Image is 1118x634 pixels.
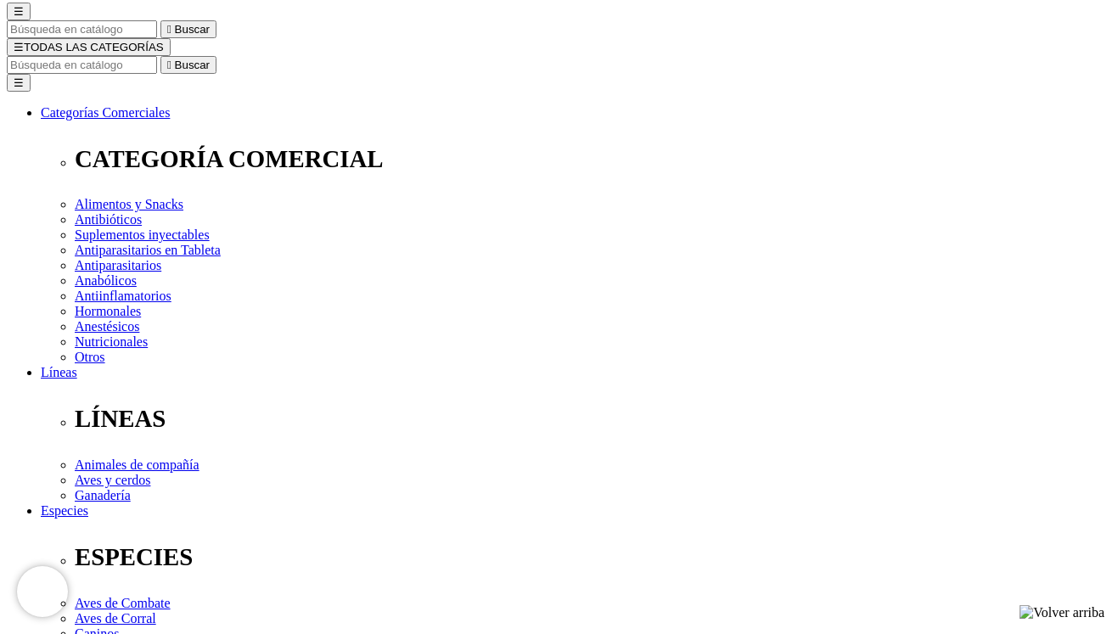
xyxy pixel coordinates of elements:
[48,27,83,41] div: v 4.0.25
[41,365,77,379] a: Líneas
[75,488,131,502] a: Ganadería
[75,197,183,211] a: Alimentos y Snacks
[75,145,1111,173] p: CATEGORÍA COMERCIAL
[65,100,152,111] div: Domain Overview
[7,38,171,56] button: ☰TODAS LAS CATEGORÍAS
[75,611,156,626] a: Aves de Corral
[175,59,210,71] span: Buscar
[17,566,68,617] iframe: Brevo live chat
[160,56,216,74] button:  Buscar
[75,596,171,610] a: Aves de Combate
[7,20,157,38] input: Buscar
[75,457,199,472] a: Animales de compañía
[41,503,88,518] a: Especies
[75,334,148,349] a: Nutricionales
[7,3,31,20] button: ☰
[75,273,137,288] a: Anabólicos
[7,74,31,92] button: ☰
[75,473,150,487] a: Aves y cerdos
[14,5,24,18] span: ☰
[46,98,59,112] img: tab_domain_overview_orange.svg
[160,20,216,38] button:  Buscar
[75,212,142,227] a: Antibióticos
[7,56,157,74] input: Buscar
[1020,605,1104,620] img: Volver arriba
[75,258,161,272] a: Antiparasitarios
[75,289,171,303] a: Antiinflamatorios
[169,98,183,112] img: tab_keywords_by_traffic_grey.svg
[75,405,1111,433] p: LÍNEAS
[27,44,41,58] img: website_grey.svg
[44,44,187,58] div: Domain: [DOMAIN_NAME]
[75,304,141,318] a: Hormonales
[175,23,210,36] span: Buscar
[188,100,286,111] div: Keywords by Traffic
[75,243,221,257] a: Antiparasitarios en Tableta
[75,350,105,364] a: Otros
[75,543,1111,571] p: ESPECIES
[167,23,171,36] i: 
[14,41,24,53] span: ☰
[75,227,210,242] a: Suplementos inyectables
[75,319,139,334] a: Anestésicos
[41,105,170,120] a: Categorías Comerciales
[167,59,171,71] i: 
